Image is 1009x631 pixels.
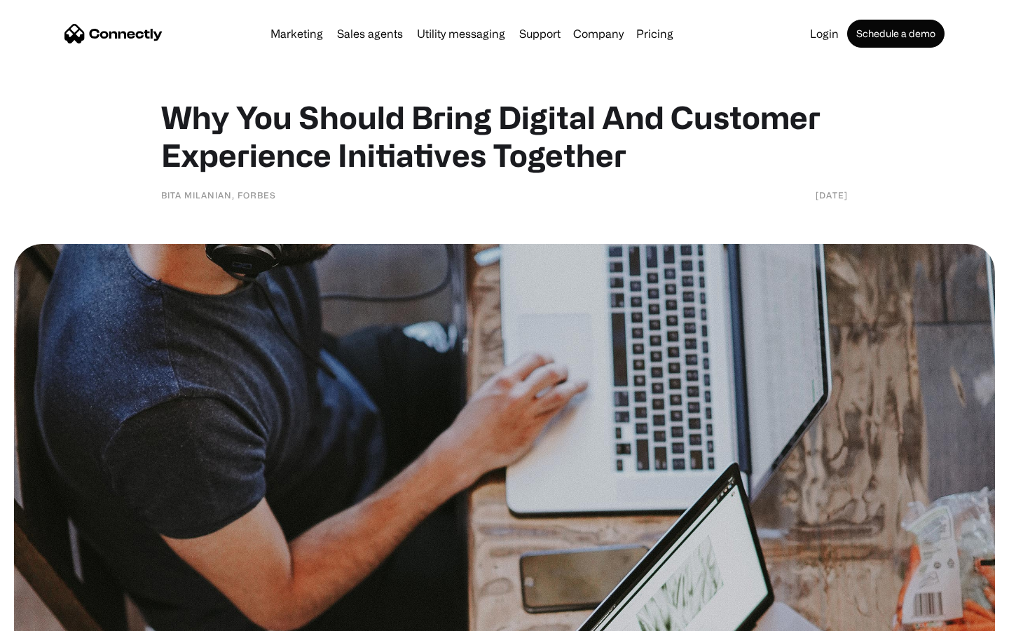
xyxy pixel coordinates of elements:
[28,606,84,626] ul: Language list
[161,188,276,202] div: Bita Milanian, Forbes
[804,28,844,39] a: Login
[331,28,409,39] a: Sales agents
[265,28,329,39] a: Marketing
[631,28,679,39] a: Pricing
[514,28,566,39] a: Support
[847,20,945,48] a: Schedule a demo
[411,28,511,39] a: Utility messaging
[573,24,624,43] div: Company
[14,606,84,626] aside: Language selected: English
[161,98,848,174] h1: Why You Should Bring Digital And Customer Experience Initiatives Together
[816,188,848,202] div: [DATE]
